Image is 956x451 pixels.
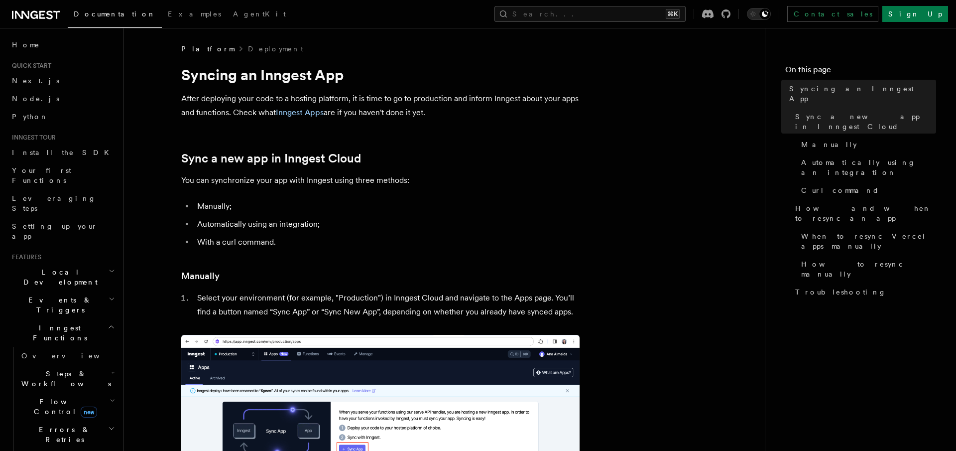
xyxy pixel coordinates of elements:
[8,267,109,287] span: Local Development
[181,173,580,187] p: You can synchronize your app with Inngest using three methods:
[233,10,286,18] span: AgentKit
[17,347,117,365] a: Overview
[791,283,936,301] a: Troubleshooting
[787,6,878,22] a: Contact sales
[801,231,936,251] span: When to resync Vercel apps manually
[8,108,117,126] a: Python
[81,407,97,418] span: new
[194,217,580,231] li: Automatically using an integration;
[12,222,98,240] span: Setting up your app
[666,9,680,19] kbd: ⌘K
[12,149,115,156] span: Install the SDK
[8,144,117,161] a: Install the SDK
[8,319,117,347] button: Inngest Functions
[17,365,117,393] button: Steps & Workflows
[194,199,580,213] li: Manually;
[791,108,936,136] a: Sync a new app in Inngest Cloud
[181,269,220,283] a: Manually
[17,397,110,417] span: Flow Control
[21,352,124,360] span: Overview
[494,6,686,22] button: Search...⌘K
[8,291,117,319] button: Events & Triggers
[74,10,156,18] span: Documentation
[8,253,41,261] span: Features
[785,80,936,108] a: Syncing an Inngest App
[785,64,936,80] h4: On this page
[8,62,51,70] span: Quick start
[8,161,117,189] a: Your first Functions
[276,108,324,117] a: Inngest Apps
[8,72,117,90] a: Next.js
[8,323,108,343] span: Inngest Functions
[181,92,580,120] p: After deploying your code to a hosting platform, it is time to go to production and inform Innges...
[747,8,771,20] button: Toggle dark mode
[181,44,234,54] span: Platform
[17,421,117,449] button: Errors & Retries
[8,295,109,315] span: Events & Triggers
[8,263,117,291] button: Local Development
[791,199,936,227] a: How and when to resync an app
[801,259,936,279] span: How to resync manually
[12,113,48,121] span: Python
[181,151,361,165] a: Sync a new app in Inngest Cloud
[12,95,59,103] span: Node.js
[17,369,111,389] span: Steps & Workflows
[797,136,936,153] a: Manually
[8,90,117,108] a: Node.js
[17,393,117,421] button: Flow Controlnew
[789,84,936,104] span: Syncing an Inngest App
[248,44,303,54] a: Deployment
[162,3,227,27] a: Examples
[194,291,580,319] li: Select your environment (for example, "Production") in Inngest Cloud and navigate to the Apps pag...
[181,66,580,84] h1: Syncing an Inngest App
[17,425,108,445] span: Errors & Retries
[795,287,886,297] span: Troubleshooting
[8,217,117,245] a: Setting up your app
[12,166,71,184] span: Your first Functions
[227,3,292,27] a: AgentKit
[797,181,936,199] a: Curl command
[8,189,117,217] a: Leveraging Steps
[797,153,936,181] a: Automatically using an integration
[801,140,857,150] span: Manually
[8,134,56,142] span: Inngest tour
[12,40,40,50] span: Home
[797,227,936,255] a: When to resync Vercel apps manually
[12,77,59,85] span: Next.js
[801,157,936,177] span: Automatically using an integration
[8,36,117,54] a: Home
[168,10,221,18] span: Examples
[795,112,936,132] span: Sync a new app in Inngest Cloud
[801,185,879,195] span: Curl command
[882,6,948,22] a: Sign Up
[68,3,162,28] a: Documentation
[795,203,936,223] span: How and when to resync an app
[12,194,96,212] span: Leveraging Steps
[194,235,580,249] li: With a curl command.
[797,255,936,283] a: How to resync manually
